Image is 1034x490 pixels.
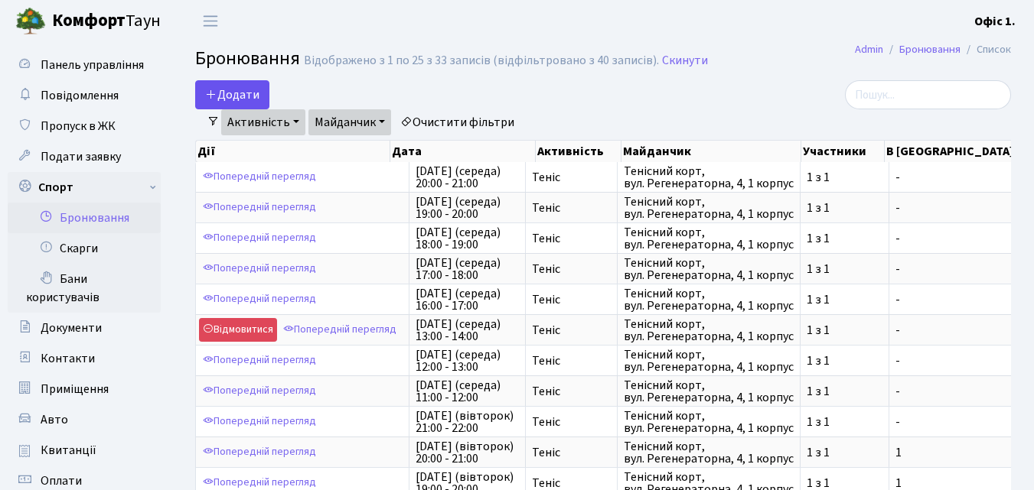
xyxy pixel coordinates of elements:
span: 1 з 1 [807,171,882,183]
span: 1 з 1 [807,416,882,428]
a: Майданчик [308,109,391,135]
a: Admin [855,41,883,57]
span: Тенісний корт, вул. Регенераторна, 4, 1 корпус [624,318,794,342]
span: Квитанції [41,442,96,459]
span: Таун [52,8,161,34]
span: Тенісний корт, вул. Регенераторна, 4, 1 корпус [624,257,794,281]
b: Комфорт [52,8,126,33]
a: Пропуск в ЖК [8,111,161,141]
span: Оплати [41,472,82,489]
a: Попередній перегляд [199,226,320,250]
th: Дії [196,141,390,162]
a: Попередній перегляд [199,349,320,372]
span: Пропуск в ЖК [41,118,116,135]
a: Офіс 1. [974,12,1016,31]
a: Контакти [8,343,161,374]
a: Попередній перегляд [199,196,320,219]
th: Дата [390,141,536,162]
span: [DATE] (середа) 12:00 - 13:00 [416,349,519,373]
span: Теніс [532,477,611,489]
a: Спорт [8,172,161,203]
span: [DATE] (середа) 16:00 - 17:00 [416,287,519,312]
span: Теніс [532,446,611,459]
span: Приміщення [41,381,109,398]
li: Список [961,41,1011,58]
a: Авто [8,404,161,435]
a: Панель управління [8,50,161,80]
span: Подати заявку [41,148,121,165]
span: Повідомлення [41,87,119,104]
span: 1 з 1 [807,294,882,306]
span: Теніс [532,355,611,367]
span: [DATE] (середа) 20:00 - 21:00 [416,165,519,190]
span: 1 з 1 [807,355,882,367]
span: Тенісний корт, вул. Регенераторна, 4, 1 корпус [624,410,794,434]
span: Панель управління [41,57,144,73]
span: 1 з 1 [807,446,882,459]
a: Скинути [662,54,708,68]
span: Бронювання [195,45,300,72]
span: Теніс [532,202,611,214]
span: [DATE] (середа) 11:00 - 12:00 [416,379,519,404]
span: Тенісний корт, вул. Регенераторна, 4, 1 корпус [624,440,794,465]
span: 1 з 1 [807,477,882,489]
input: Пошук... [845,80,1011,109]
a: Відмовитися [199,318,277,342]
img: logo.png [15,6,46,37]
a: Бронювання [8,203,161,233]
span: Теніс [532,171,611,183]
span: Тенісний корт, вул. Регенераторна, 4, 1 корпус [624,165,794,190]
a: Попередній перегляд [199,165,320,189]
span: [DATE] (середа) 13:00 - 14:00 [416,318,519,342]
span: Теніс [532,232,611,245]
span: Тенісний корт, вул. Регенераторна, 4, 1 корпус [624,196,794,220]
a: Попередній перегляд [199,410,320,433]
span: Тенісний корт, вул. Регенераторна, 4, 1 корпус [624,349,794,373]
th: Активність [536,141,621,162]
a: Приміщення [8,374,161,404]
a: Подати заявку [8,141,161,172]
span: 1 з 1 [807,202,882,214]
a: Очистити фільтри [394,109,520,135]
b: Офіс 1. [974,13,1016,30]
span: [DATE] (середа) 19:00 - 20:00 [416,196,519,220]
a: Попередній перегляд [199,440,320,464]
button: Переключити навігацію [191,8,230,34]
th: Майданчик [621,141,802,162]
th: Участники [801,141,885,162]
a: Попередній перегляд [199,379,320,403]
span: Тенісний корт, вул. Регенераторна, 4, 1 корпус [624,226,794,251]
button: Додати [195,80,269,109]
a: Документи [8,313,161,343]
span: Теніс [532,324,611,336]
span: Теніс [532,263,611,275]
a: Повідомлення [8,80,161,111]
span: [DATE] (вівторок) 20:00 - 21:00 [416,440,519,465]
span: [DATE] (середа) 18:00 - 19:00 [416,226,519,251]
span: Документи [41,320,102,336]
span: [DATE] (середа) 17:00 - 18:00 [416,257,519,281]
span: 1 з 1 [807,324,882,336]
a: Попередній перегляд [279,318,400,342]
a: Активність [221,109,305,135]
span: 1 з 1 [807,263,882,275]
span: Авто [41,411,68,428]
a: Бронювання [899,41,961,57]
nav: breadcrumb [832,34,1034,66]
span: Теніс [532,294,611,306]
span: Теніс [532,385,611,398]
a: Попередній перегляд [199,257,320,281]
span: 1 з 1 [807,232,882,245]
a: Бани користувачів [8,264,161,313]
a: Попередній перегляд [199,287,320,311]
span: Теніс [532,416,611,428]
span: 1 з 1 [807,385,882,398]
th: В [GEOGRAPHIC_DATA] [885,141,1016,162]
span: Тенісний корт, вул. Регенераторна, 4, 1 корпус [624,287,794,312]
a: Скарги [8,233,161,264]
div: Відображено з 1 по 25 з 33 записів (відфільтровано з 40 записів). [304,54,659,68]
span: Контакти [41,350,95,367]
span: Тенісний корт, вул. Регенераторна, 4, 1 корпус [624,379,794,404]
span: [DATE] (вівторок) 21:00 - 22:00 [416,410,519,434]
a: Квитанції [8,435,161,466]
